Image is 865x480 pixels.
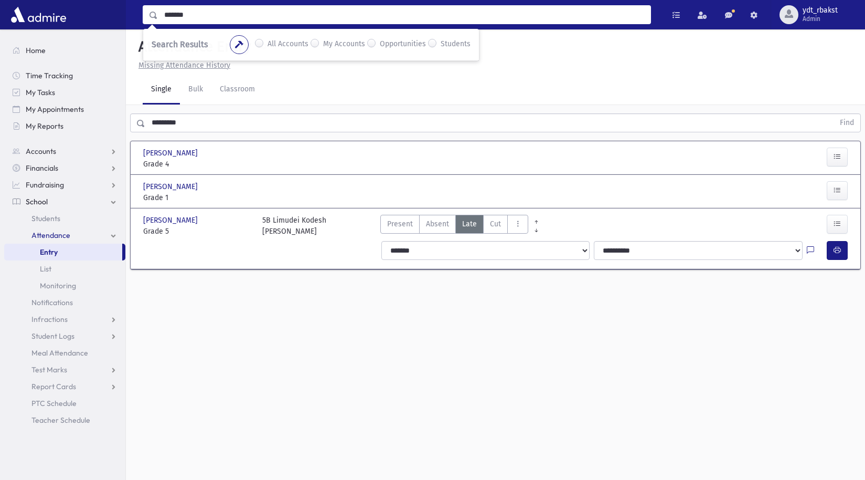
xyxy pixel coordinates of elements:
label: All Accounts [268,38,308,51]
span: Cut [490,218,501,229]
span: List [40,264,51,274]
span: Teacher Schedule [31,415,90,425]
a: My Appointments [4,101,125,118]
span: Search Results [152,39,208,49]
a: Accounts [4,143,125,160]
label: Opportunities [380,38,426,51]
a: Entry [4,244,122,260]
a: Bulk [180,75,211,105]
a: Report Cards [4,378,125,395]
span: Grade 5 [143,226,252,237]
span: Entry [40,247,58,257]
a: Notifications [4,294,125,311]
span: [PERSON_NAME] [143,215,200,226]
span: Meal Attendance [31,348,88,358]
span: Monitoring [40,281,76,290]
span: Fundraising [26,180,64,190]
span: Time Tracking [26,71,73,80]
a: Monitoring [4,277,125,294]
span: [PERSON_NAME] [143,181,200,192]
a: Student Logs [4,328,125,345]
h5: Attendance Entry [134,38,251,56]
div: AttTypes [380,215,528,237]
span: Late [462,218,477,229]
span: Test Marks [31,365,67,374]
a: Students [4,210,125,227]
a: PTC Schedule [4,395,125,412]
u: Missing Attendance History [138,61,230,70]
a: Infractions [4,311,125,328]
span: [PERSON_NAME] [143,148,200,159]
span: Notifications [31,298,73,307]
span: Grade 1 [143,192,252,203]
span: Admin [803,15,838,23]
span: School [26,197,48,206]
a: My Tasks [4,84,125,101]
img: AdmirePro [8,4,69,25]
a: Time Tracking [4,67,125,84]
span: Student Logs [31,331,74,341]
input: Search [158,5,650,24]
span: PTC Schedule [31,399,77,408]
a: Fundraising [4,176,125,193]
a: Attendance [4,227,125,244]
a: Meal Attendance [4,345,125,361]
a: Missing Attendance History [134,61,230,70]
a: Teacher Schedule [4,412,125,429]
button: Find [834,114,860,132]
span: Infractions [31,315,68,324]
label: Students [441,38,471,51]
span: Students [31,214,60,223]
a: Classroom [211,75,263,105]
a: Financials [4,160,125,176]
span: My Appointments [26,105,84,114]
span: Grade 4 [143,159,252,170]
div: 5B Limudei Kodesh [PERSON_NAME] [262,215,326,237]
a: Single [143,75,180,105]
span: My Tasks [26,88,55,97]
span: Accounts [26,147,56,156]
a: List [4,260,125,277]
span: Present [387,218,413,229]
span: Report Cards [31,382,76,391]
a: School [4,193,125,210]
a: Test Marks [4,361,125,378]
label: My Accounts [323,38,365,51]
span: Financials [26,163,58,173]
span: My Reports [26,121,63,131]
span: Absent [426,218,449,229]
span: Home [26,46,46,55]
a: My Reports [4,118,125,134]
a: Home [4,42,125,59]
span: Attendance [31,231,70,240]
span: ydt_rbakst [803,6,838,15]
